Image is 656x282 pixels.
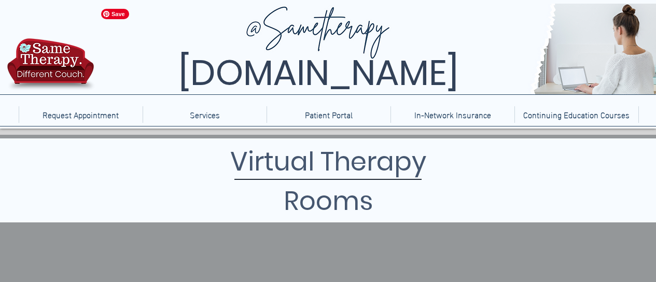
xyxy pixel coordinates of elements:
a: In-Network Insurance [390,106,514,123]
span: [DOMAIN_NAME] [178,48,458,97]
p: In-Network Insurance [409,106,496,123]
span: Save [101,9,129,19]
a: Request Appointment [19,106,143,123]
p: Request Appointment [37,106,124,123]
p: Services [185,106,225,123]
img: TBH.US [4,37,97,98]
a: Continuing Education Courses [514,106,638,123]
p: Continuing Education Courses [518,106,635,123]
p: Patient Portal [300,106,358,123]
h1: Virtual Therapy Rooms [171,142,486,221]
a: Patient Portal [267,106,390,123]
div: Services [143,106,267,123]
